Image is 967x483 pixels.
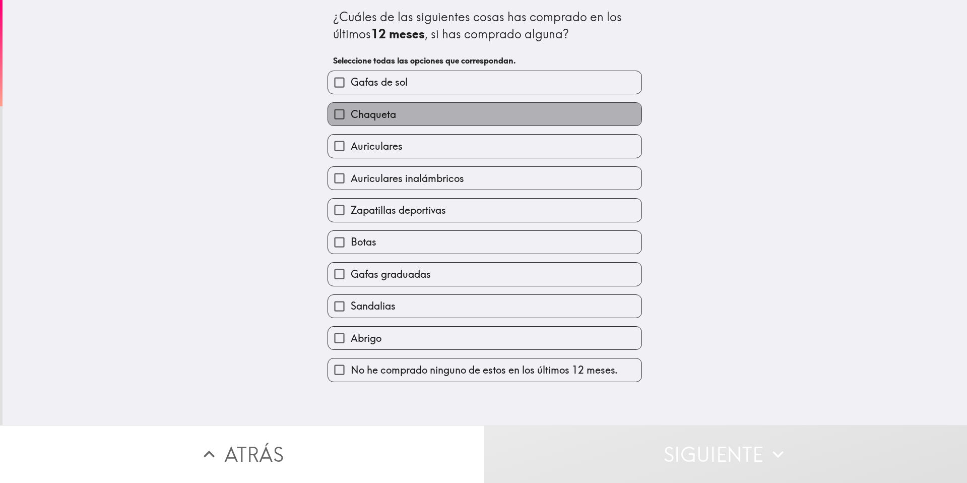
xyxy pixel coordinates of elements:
[351,107,396,122] span: Chaqueta
[328,358,641,381] button: No he comprado ninguno de estos en los últimos 12 meses.
[328,263,641,285] button: Gafas graduadas
[328,71,641,94] button: Gafas de sol
[351,235,376,249] span: Botas
[371,26,425,41] b: 12 meses
[351,75,408,89] span: Gafas de sol
[328,295,641,318] button: Sandalias
[351,171,464,186] span: Auriculares inalámbricos
[328,135,641,157] button: Auriculares
[333,55,636,66] h6: Seleccione todas las opciones que correspondan.
[351,267,431,281] span: Gafas graduadas
[351,363,618,377] span: No he comprado ninguno de estos en los últimos 12 meses.
[328,231,641,254] button: Botas
[351,299,396,313] span: Sandalias
[328,167,641,190] button: Auriculares inalámbricos
[328,199,641,221] button: Zapatillas deportivas
[328,103,641,126] button: Chaqueta
[351,203,446,217] span: Zapatillas deportivas
[328,327,641,349] button: Abrigo
[351,331,381,345] span: Abrigo
[351,139,403,153] span: Auriculares
[333,9,636,42] div: ¿Cuáles de las siguientes cosas has comprado en los últimos , si has comprado alguna?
